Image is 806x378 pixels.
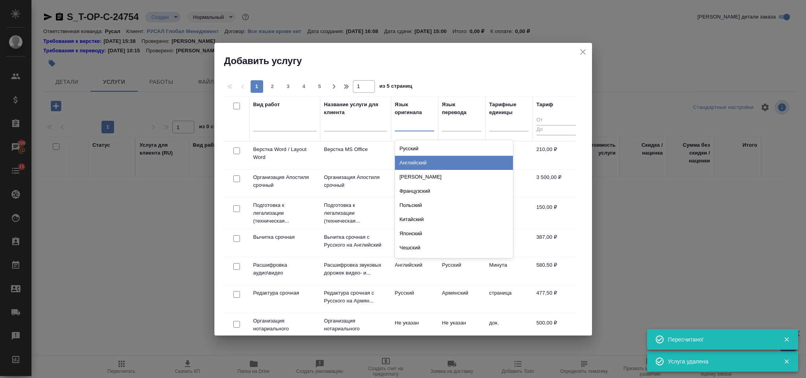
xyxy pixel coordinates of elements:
td: Не указан [391,199,438,227]
div: Польский [395,198,513,212]
td: Не указан [391,142,438,169]
td: 477,50 ₽ [533,285,580,313]
p: Расшифровка аудио\видео [253,261,316,277]
td: Русский [391,229,438,257]
p: Организация нотариального удостоверен... [324,317,387,341]
button: 5 [314,80,326,93]
td: Английский [391,257,438,285]
span: 4 [298,83,310,90]
span: 5 [314,83,326,90]
div: Английский [395,156,513,170]
div: Тариф [537,101,553,109]
p: Верстка Word / Layout Word [253,146,316,161]
p: Вычитка срочная с Русского на Английский [324,233,387,249]
div: Язык перевода [442,101,481,116]
div: Пересчитано! [668,336,772,343]
td: 387,00 ₽ [533,229,580,257]
div: Чешский [395,241,513,255]
td: 3 500,00 ₽ [533,170,580,197]
h2: Добавить услугу [224,55,592,67]
div: Китайский [395,212,513,227]
td: Минута [485,257,533,285]
span: 2 [266,83,279,90]
button: 4 [298,80,310,93]
button: 3 [282,80,295,93]
p: Подготовка к легализации (техническая... [253,201,316,225]
td: Не указан [391,315,438,343]
p: Верстка MS Office [324,146,387,153]
div: Язык оригинала [395,101,434,116]
button: close [577,46,589,58]
span: из 5 страниц [380,81,413,93]
td: страница [485,285,533,313]
p: Организация нотариального удостоверен... [253,317,316,341]
div: Сербский [395,255,513,269]
div: [PERSON_NAME] [395,170,513,184]
td: Армянский [438,285,485,313]
td: док. [485,315,533,343]
div: Французский [395,184,513,198]
td: Русский [391,285,438,313]
p: Организация Апостиля срочный [324,173,387,189]
p: Вычитка срочная [253,233,316,241]
p: Подготовка к легализации (техническая... [324,201,387,225]
span: 3 [282,83,295,90]
td: 580,50 ₽ [533,257,580,285]
p: Организация Апостиля срочный [253,173,316,189]
div: Японский [395,227,513,241]
div: Название услуги для клиента [324,101,387,116]
div: Тарифные единицы [489,101,529,116]
td: Русский [438,257,485,285]
div: Услуга удалена [668,358,772,365]
td: 210,00 ₽ [533,142,580,169]
button: Закрыть [778,358,795,365]
input: До [537,125,576,135]
button: 2 [266,80,279,93]
td: 150,00 ₽ [533,199,580,227]
button: Закрыть [778,336,795,343]
div: Русский [395,142,513,156]
input: От [537,116,576,125]
p: Расшифровка звуковых дорожек видео- и... [324,261,387,277]
p: Редактура срочная с Русского на Армян... [324,289,387,305]
td: 500,00 ₽ [533,315,580,343]
td: Не указан [438,315,485,343]
td: Не указан [391,170,438,197]
div: Вид работ [253,101,280,109]
p: Редактура срочная [253,289,316,297]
